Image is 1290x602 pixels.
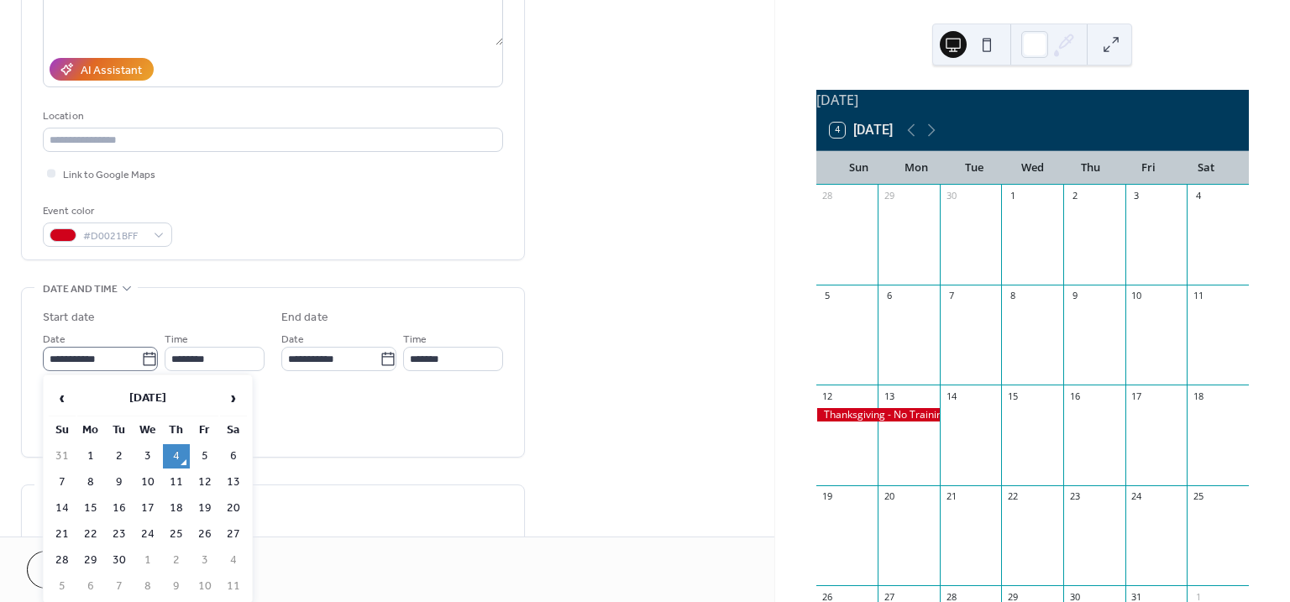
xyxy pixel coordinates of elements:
td: 8 [134,574,161,599]
div: Mon [888,151,946,185]
th: Tu [106,418,133,442]
div: Sun [830,151,888,185]
div: Thanksgiving - No Training [816,408,940,422]
div: Fri [1120,151,1177,185]
td: 6 [220,444,247,469]
td: 2 [106,444,133,469]
td: 19 [191,496,218,521]
div: 14 [945,390,957,402]
div: 8 [1006,290,1019,302]
span: Link to Google Maps [63,166,155,184]
th: We [134,418,161,442]
td: 17 [134,496,161,521]
td: 11 [220,574,247,599]
td: 20 [220,496,247,521]
td: 28 [49,548,76,573]
td: 7 [49,470,76,495]
div: Tue [946,151,1004,185]
td: 23 [106,522,133,547]
div: 21 [945,490,957,503]
td: 12 [191,470,218,495]
td: 1 [77,444,104,469]
span: ‹ [50,381,75,415]
td: 24 [134,522,161,547]
div: 25 [1192,490,1204,503]
th: Su [49,418,76,442]
button: 4[DATE] [824,118,899,142]
div: 29 [883,190,895,202]
span: › [221,381,246,415]
div: Start date [43,309,95,327]
td: 4 [220,548,247,573]
th: Th [163,418,190,442]
th: Sa [220,418,247,442]
div: 12 [821,390,834,402]
div: 13 [883,390,895,402]
div: 11 [1192,290,1204,302]
td: 1 [134,548,161,573]
div: 3 [1130,190,1143,202]
td: 22 [77,522,104,547]
td: 11 [163,470,190,495]
span: Date [281,331,304,348]
div: Event color [43,202,169,220]
div: 17 [1130,390,1143,402]
span: Time [165,331,188,348]
div: 6 [883,290,895,302]
div: Sat [1177,151,1235,185]
td: 2 [163,548,190,573]
div: 2 [1068,190,1081,202]
div: 16 [1068,390,1081,402]
div: 9 [1068,290,1081,302]
td: 27 [220,522,247,547]
div: [DATE] [816,90,1249,110]
td: 31 [49,444,76,469]
div: 20 [883,490,895,503]
div: AI Assistant [81,62,142,80]
td: 9 [106,470,133,495]
div: 7 [945,290,957,302]
td: 10 [134,470,161,495]
div: 28 [821,190,834,202]
td: 29 [77,548,104,573]
div: 23 [1068,490,1081,503]
td: 8 [77,470,104,495]
div: 1 [1006,190,1019,202]
td: 4 [163,444,190,469]
td: 14 [49,496,76,521]
div: Location [43,107,500,125]
div: 5 [821,290,834,302]
div: 24 [1130,490,1143,503]
td: 21 [49,522,76,547]
span: #D0021BFF [83,228,145,245]
th: Mo [77,418,104,442]
button: Cancel [27,551,130,589]
td: 5 [49,574,76,599]
td: 18 [163,496,190,521]
td: 30 [106,548,133,573]
div: End date [281,309,328,327]
div: Wed [1004,151,1062,185]
span: Date and time [43,280,118,298]
td: 3 [191,548,218,573]
td: 3 [134,444,161,469]
button: AI Assistant [50,58,154,81]
td: 16 [106,496,133,521]
div: Thu [1062,151,1120,185]
td: 5 [191,444,218,469]
td: 7 [106,574,133,599]
div: 15 [1006,390,1019,402]
span: Date [43,331,66,348]
span: Time [403,331,427,348]
td: 25 [163,522,190,547]
div: 19 [821,490,834,503]
div: 22 [1006,490,1019,503]
div: 30 [945,190,957,202]
th: [DATE] [77,380,218,416]
td: 6 [77,574,104,599]
td: 26 [191,522,218,547]
th: Fr [191,418,218,442]
td: 10 [191,574,218,599]
td: 15 [77,496,104,521]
